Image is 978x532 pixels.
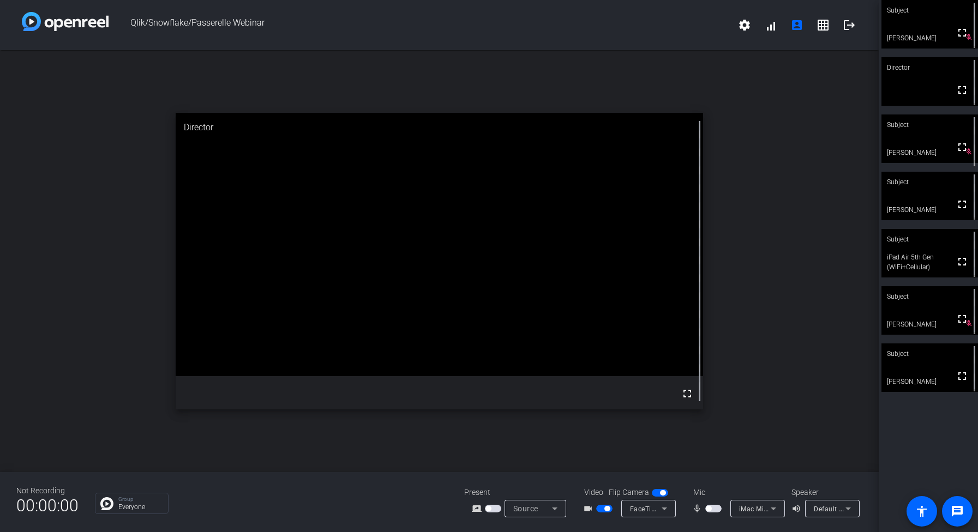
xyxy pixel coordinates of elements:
[956,370,969,383] mat-icon: fullscreen
[513,504,538,513] span: Source
[176,113,703,142] div: Director
[881,172,978,192] div: Subject
[609,487,649,498] span: Flip Camera
[584,487,603,498] span: Video
[118,497,163,502] p: Group
[790,19,803,32] mat-icon: account_box
[22,12,109,31] img: white-gradient.svg
[739,504,823,513] span: iMac Microphone (Built-in)
[881,343,978,364] div: Subject
[630,504,742,513] span: FaceTime HD Camera (1C1C:B782)
[956,83,969,96] mat-icon: fullscreen
[791,487,857,498] div: Speaker
[881,286,978,307] div: Subject
[100,497,113,510] img: Chat Icon
[738,19,751,32] mat-icon: settings
[915,505,928,518] mat-icon: accessibility
[791,502,805,515] mat-icon: volume_up
[956,141,969,154] mat-icon: fullscreen
[817,19,830,32] mat-icon: grid_on
[951,505,964,518] mat-icon: message
[843,19,856,32] mat-icon: logout
[472,502,485,515] mat-icon: screen_share_outline
[881,57,978,78] div: Director
[109,12,731,38] span: Qlik/Snowflake/Passerelle Webinar
[956,198,969,211] mat-icon: fullscreen
[692,502,705,515] mat-icon: mic_none
[881,114,978,135] div: Subject
[16,492,79,519] span: 00:00:00
[881,229,978,250] div: Subject
[682,487,791,498] div: Mic
[16,485,79,497] div: Not Recording
[956,26,969,39] mat-icon: fullscreen
[118,504,163,510] p: Everyone
[681,387,694,400] mat-icon: fullscreen
[956,255,969,268] mat-icon: fullscreen
[758,12,784,38] button: signal_cellular_alt
[814,504,918,513] span: Default - iMac Speakers (Built-in)
[583,502,596,515] mat-icon: videocam_outline
[956,312,969,325] mat-icon: fullscreen
[464,487,573,498] div: Present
